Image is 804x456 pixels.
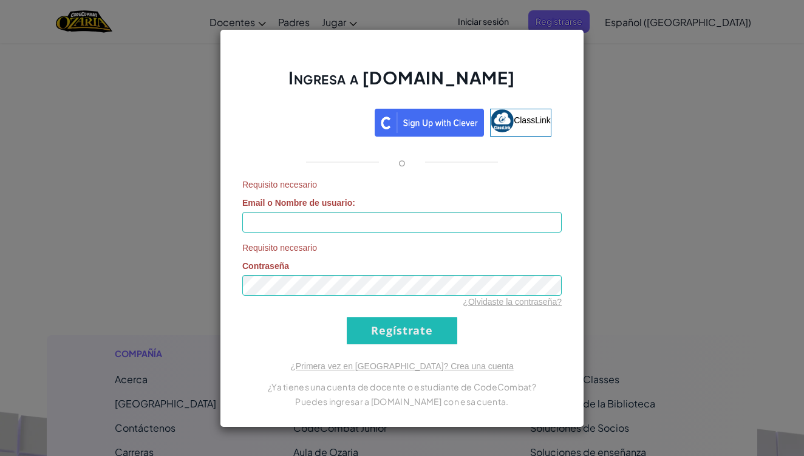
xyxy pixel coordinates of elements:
[253,107,369,134] div: Acceder con Google. Se abre en una pestaña nueva
[375,109,484,137] img: clever_sso_button@2x.png
[514,115,551,124] span: ClassLink
[242,379,562,394] p: ¿Ya tienes una cuenta de docente o estudiante de CodeCombat?
[242,242,562,254] span: Requisito necesario
[242,66,562,101] h2: Ingresa a [DOMAIN_NAME]
[242,179,562,191] span: Requisito necesario
[247,107,375,134] iframe: Botón de Acceder con Google
[463,297,562,307] a: ¿Olvidaste la contraseña?
[242,198,352,208] span: Email o Nombre de usuario
[242,394,562,409] p: Puedes ingresar a [DOMAIN_NAME] con esa cuenta.
[398,155,406,169] p: o
[290,361,514,371] a: ¿Primera vez en [GEOGRAPHIC_DATA]? Crea una cuenta
[491,109,514,132] img: classlink-logo-small.png
[253,109,369,137] a: Acceder con Google. Se abre en una pestaña nueva
[347,317,457,344] input: Regístrate
[242,197,355,209] label: :
[242,261,289,271] span: Contraseña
